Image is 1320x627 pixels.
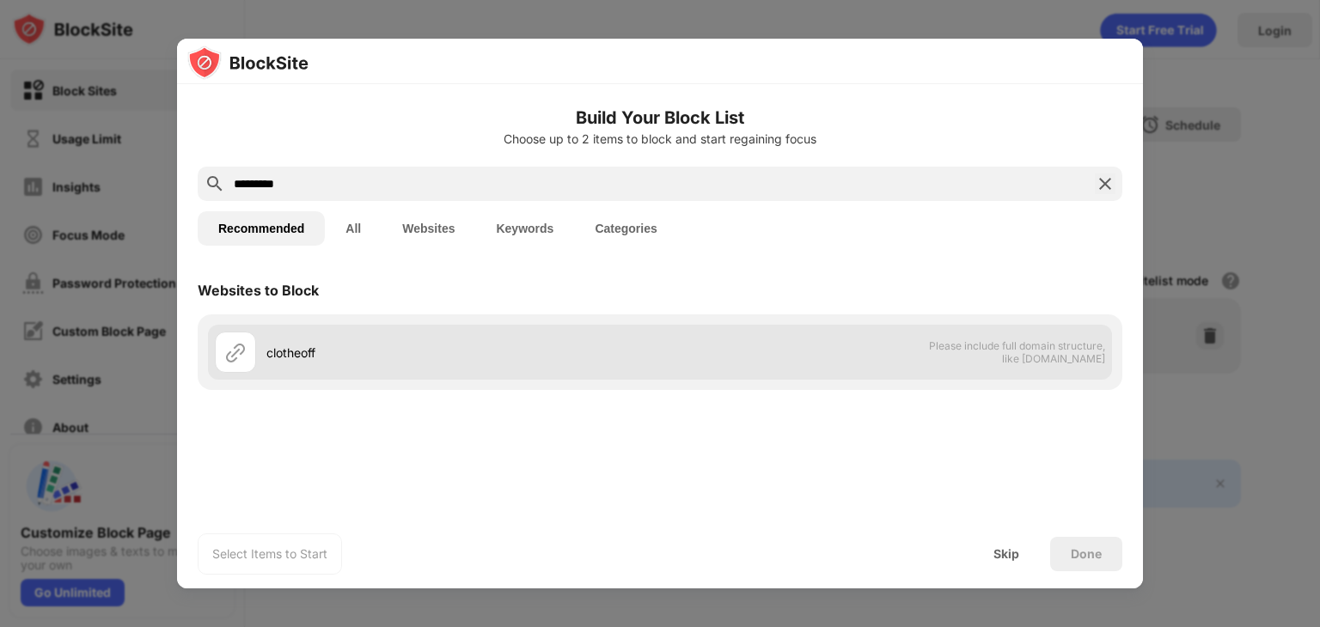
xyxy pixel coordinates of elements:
[1095,173,1115,194] img: search-close
[198,105,1122,131] h6: Build Your Block List
[1071,547,1102,561] div: Done
[574,211,677,246] button: Categories
[475,211,574,246] button: Keywords
[266,344,660,362] div: clotheoff
[225,342,246,362] img: url.svg
[198,132,1122,146] div: Choose up to 2 items to block and start regaining focus
[382,211,475,246] button: Websites
[198,282,319,299] div: Websites to Block
[198,211,325,246] button: Recommended
[212,545,327,563] div: Select Items to Start
[325,211,382,246] button: All
[993,547,1019,561] div: Skip
[187,46,309,80] img: logo-blocksite.svg
[205,173,225,194] img: search.svg
[928,339,1105,365] span: Please include full domain structure, like [DOMAIN_NAME]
